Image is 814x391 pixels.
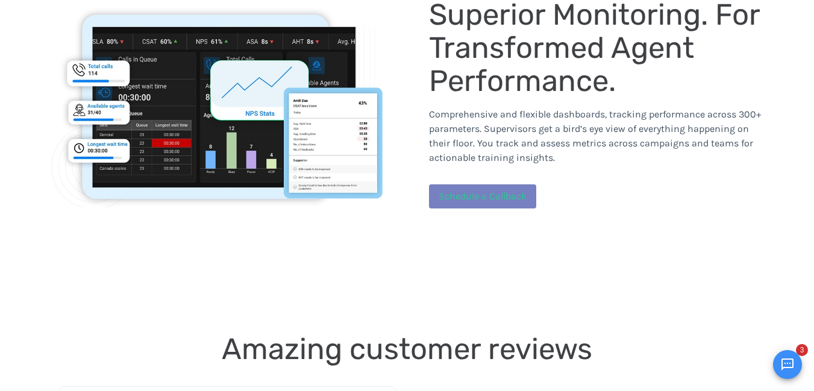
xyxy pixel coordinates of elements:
span: 3 [796,344,808,356]
span: Amazing customer reviews [222,331,592,366]
span: Comprehensive and flexible dashboards, tracking performance across 300+ parameters. Supervisors g... [429,108,761,163]
span: Schedule a Callback [439,190,527,202]
a: Schedule a Callback [429,184,536,208]
button: Open chat [773,350,802,379]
